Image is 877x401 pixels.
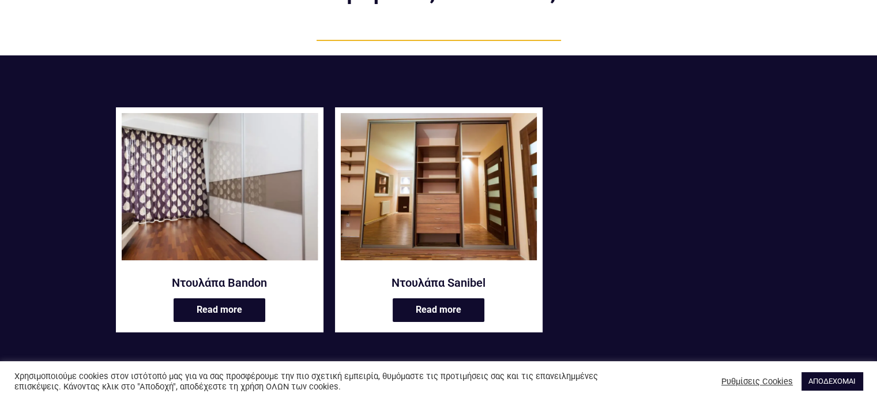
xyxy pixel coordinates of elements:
a: Ντουλάπα Bandon [122,113,318,268]
div: Χρησιμοποιούμε cookies στον ιστότοπό μας για να σας προσφέρουμε την πιο σχετική εμπειρία, θυμόμασ... [14,371,608,392]
a: ΑΠΟΔΕΧΟΜΑΙ [801,372,863,390]
a: Read more about “Ντουλάπα Bandon” [174,298,265,322]
a: Ρυθμίσεις Cookies [721,376,793,387]
img: Bandon ντουλάπα [122,113,318,260]
a: Ντουλάπα Sanibel [341,113,537,268]
a: Ντουλάπα Bandon [122,275,318,290]
a: Read more about “Ντουλάπα Sanibel” [393,298,484,322]
a: Ντουλάπα Sanibel [341,275,537,290]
